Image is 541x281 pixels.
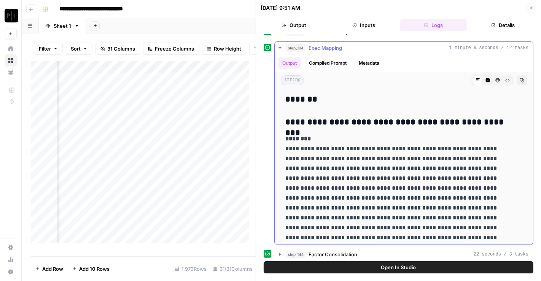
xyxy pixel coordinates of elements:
[107,45,135,52] span: 31 Columns
[71,45,81,52] span: Sort
[39,18,86,33] a: Sheet 1
[31,263,68,275] button: Add Row
[474,251,528,258] span: 22 seconds / 3 tasks
[54,22,71,30] div: Sheet 1
[400,19,467,31] button: Logs
[264,261,533,273] button: Open In Studio
[286,251,306,258] span: step_145
[79,265,110,273] span: Add 10 Rows
[5,241,17,254] a: Settings
[5,54,17,67] a: Browse
[5,266,17,278] button: Help + Support
[42,265,63,273] span: Add Row
[172,263,210,275] div: 1,973 Rows
[286,44,306,52] span: step_104
[68,263,114,275] button: Add 10 Rows
[210,263,256,275] div: 31/31 Columns
[275,54,533,244] div: 1 minute 9 seconds / 12 tasks
[354,57,384,69] button: Metadata
[95,43,140,55] button: 31 Columns
[5,43,17,55] a: Home
[143,43,199,55] button: Freeze Columns
[34,43,63,55] button: Filter
[202,43,246,55] button: Row Height
[5,254,17,266] a: Usage
[275,248,533,260] button: 22 seconds / 3 tasks
[275,42,533,54] button: 1 minute 9 seconds / 12 tasks
[330,19,397,31] button: Inputs
[5,66,17,78] a: Your Data
[304,57,351,69] button: Compiled Prompt
[66,43,92,55] button: Sort
[381,264,416,271] span: Open In Studio
[470,19,536,31] button: Details
[5,9,18,22] img: Paragon (Prod) Logo
[449,44,528,51] span: 1 minute 9 seconds / 12 tasks
[278,57,301,69] button: Output
[261,19,327,31] button: Output
[309,44,342,52] span: Exec Mapping
[261,4,300,12] div: [DATE] 9:51 AM
[5,6,17,25] button: Workspace: Paragon (Prod)
[281,75,304,85] span: string
[214,45,241,52] span: Row Height
[155,45,194,52] span: Freeze Columns
[309,251,357,258] span: Factor Consolidation
[39,45,51,52] span: Filter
